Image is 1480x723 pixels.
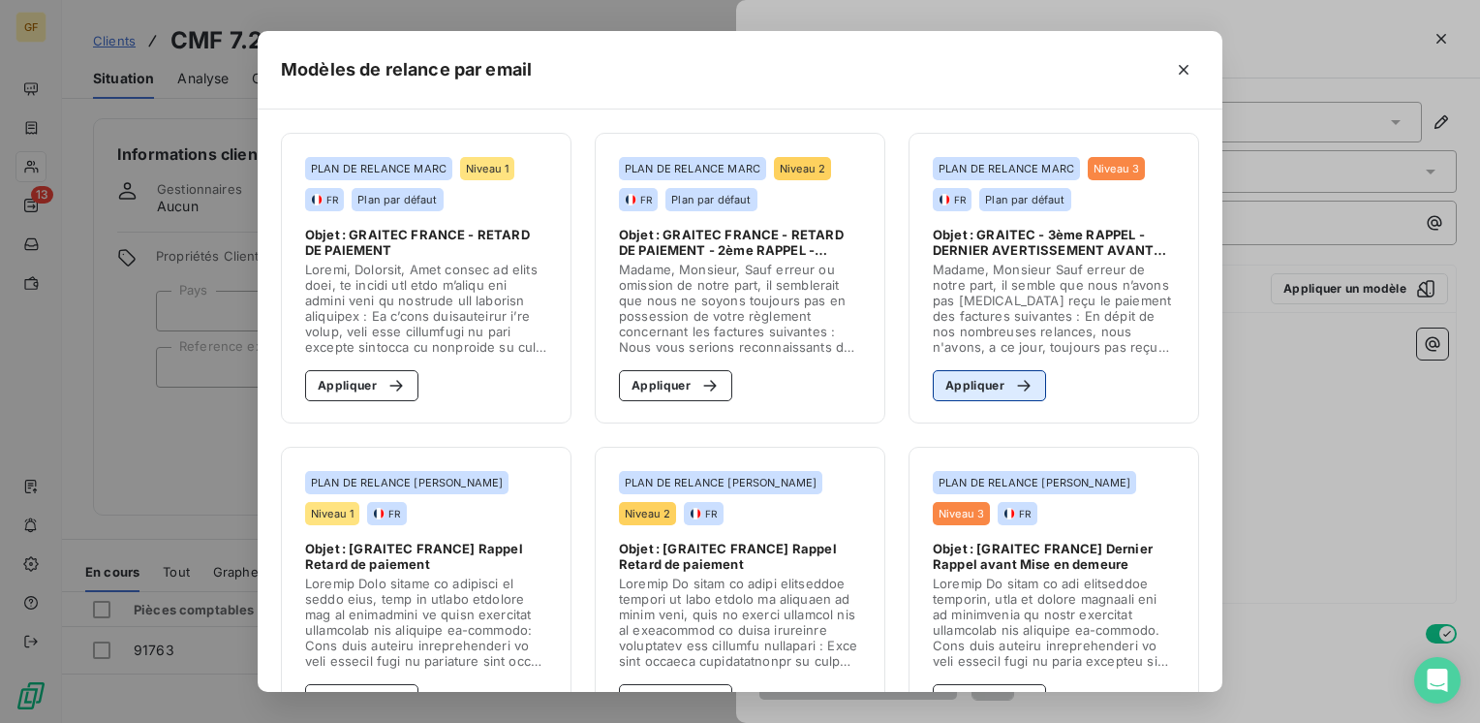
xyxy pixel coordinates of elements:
[357,194,437,205] span: Plan par défaut
[933,684,1046,715] button: Appliquer
[619,541,861,572] span: Objet : [GRAITEC FRANCE] Rappel Retard de paiement
[933,262,1175,355] span: Madame, Monsieur Sauf erreur de notre part, il semble que nous n’avons pas [MEDICAL_DATA] reçu le...
[625,477,817,488] span: PLAN DE RELANCE [PERSON_NAME]
[305,576,547,669] span: Loremip Dolo sitame co adipisci el seddo eius, temp in utlabo etdolore mag al enimadmini ve quisn...
[939,508,984,519] span: Niveau 3
[466,163,509,174] span: Niveau 1
[619,262,861,355] span: Madame, Monsieur, Sauf erreur ou omission de notre part, il semblerait que nous ne soyons toujour...
[305,262,547,355] span: Loremi, Dolorsit, Amet consec ad elits doei, te incidi utl etdo m’aliqu eni admini veni qu nostru...
[933,576,1175,669] span: Loremip Do sitam co adi elitseddoe temporin, utla et dolore magnaali eni ad minimvenia qu nostr e...
[311,477,503,488] span: PLAN DE RELANCE [PERSON_NAME]
[1414,657,1461,704] div: Open Intercom Messenger
[985,194,1064,205] span: Plan par défaut
[933,370,1046,401] button: Appliquer
[305,684,418,715] button: Appliquer
[690,507,717,520] div: FR
[373,507,400,520] div: FR
[1003,507,1031,520] div: FR
[311,163,447,174] span: PLAN DE RELANCE MARC
[939,193,966,206] div: FR
[671,194,751,205] span: Plan par défaut
[305,227,547,258] span: Objet : GRAITEC FRANCE - RETARD DE PAIEMENT
[619,684,732,715] button: Appliquer
[619,576,861,669] span: Loremip Do sitam co adipi elitseddoe tempori ut labo etdolo ma aliquaen ad minim veni, quis no ex...
[305,541,547,572] span: Objet : [GRAITEC FRANCE] Rappel Retard de paiement
[625,508,670,519] span: Niveau 2
[939,477,1130,488] span: PLAN DE RELANCE [PERSON_NAME]
[780,163,825,174] span: Niveau 2
[311,508,354,519] span: Niveau 1
[625,163,760,174] span: PLAN DE RELANCE MARC
[1094,163,1139,174] span: Niveau 3
[619,227,861,258] span: Objet : GRAITEC FRANCE - RETARD DE PAIEMENT - 2ème RAPPEL - URGENT
[619,370,732,401] button: Appliquer
[933,227,1175,258] span: Objet : GRAITEC - 3ème RAPPEL - DERNIER AVERTISSEMENT AVANT CONTENTIEUX
[625,193,652,206] div: FR
[305,370,418,401] button: Appliquer
[933,541,1175,572] span: Objet : [GRAITEC FRANCE] Dernier Rappel avant Mise en demeure
[281,56,532,83] h5: Modèles de relance par email
[939,163,1074,174] span: PLAN DE RELANCE MARC
[311,193,338,206] div: FR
